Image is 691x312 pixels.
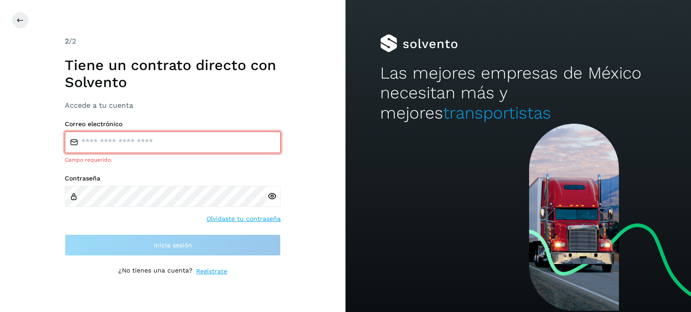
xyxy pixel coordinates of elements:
h2: Las mejores empresas de México necesitan más y mejores [380,63,656,123]
span: 2 [65,37,69,45]
label: Contraseña [65,175,281,182]
a: Olvidaste tu contraseña [206,214,281,224]
span: transportistas [443,103,551,123]
h3: Accede a tu cuenta [65,101,281,110]
div: Campo requerido. [65,156,281,164]
div: /2 [65,36,281,47]
a: Regístrate [196,267,227,276]
h1: Tiene un contrato directo con Solvento [65,57,281,91]
button: Inicia sesión [65,234,281,256]
p: ¿No tienes una cuenta? [118,267,193,276]
span: Inicia sesión [154,242,192,248]
label: Correo electrónico [65,120,281,128]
